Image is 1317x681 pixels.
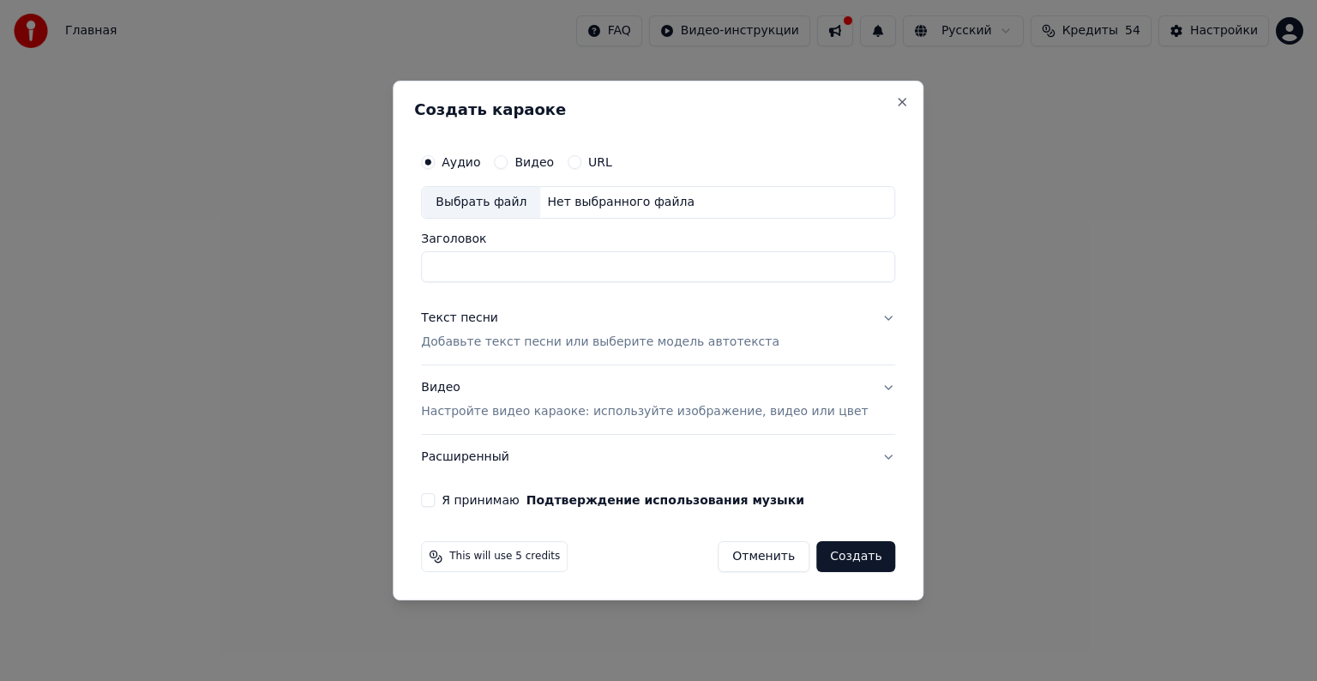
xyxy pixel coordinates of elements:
div: Текст песни [421,310,498,327]
label: Видео [514,156,554,168]
div: Видео [421,379,868,420]
label: Аудио [442,156,480,168]
span: This will use 5 credits [449,550,560,563]
p: Настройте видео караоке: используйте изображение, видео или цвет [421,403,868,420]
label: Заголовок [421,232,895,244]
div: Выбрать файл [422,187,540,218]
div: Нет выбранного файла [540,194,701,211]
button: Расширенный [421,435,895,479]
button: ВидеоНастройте видео караоке: используйте изображение, видео или цвет [421,365,895,434]
button: Текст песниДобавьте текст песни или выберите модель автотекста [421,296,895,365]
label: Я принимаю [442,494,804,506]
button: Создать [816,541,895,572]
button: Я принимаю [526,494,804,506]
h2: Создать караоке [414,102,902,118]
p: Добавьте текст песни или выберите модель автотекста [421,334,779,351]
label: URL [588,156,612,168]
button: Отменить [718,541,809,572]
